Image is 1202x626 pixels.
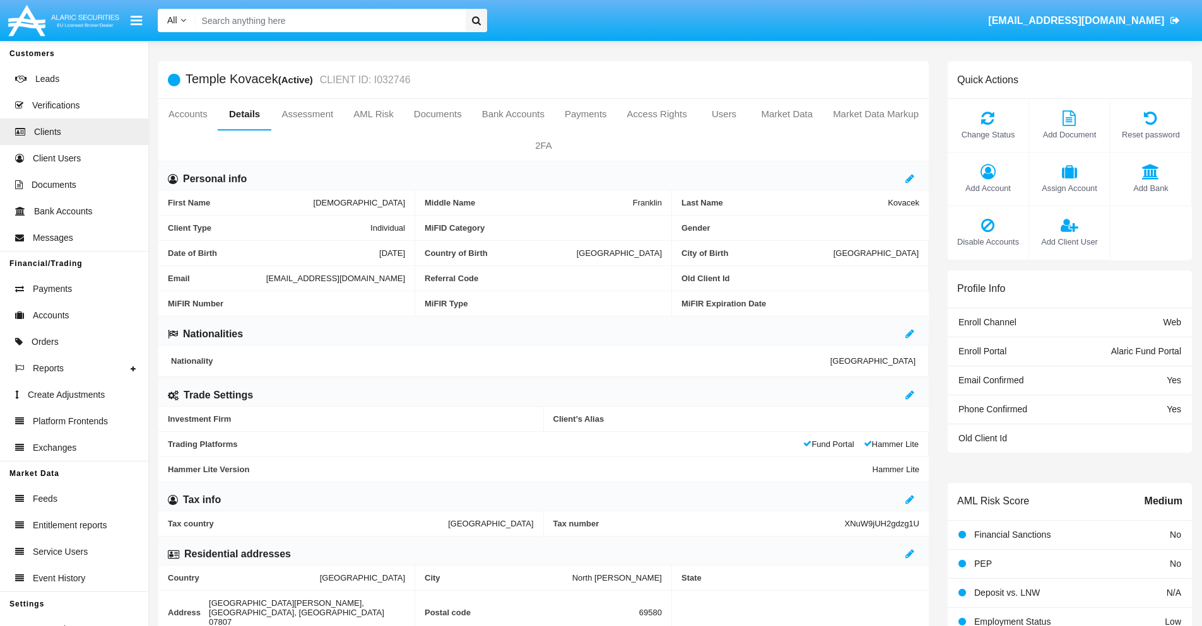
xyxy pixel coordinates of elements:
h6: Tax info [183,493,221,507]
span: MiFIR Type [425,299,662,308]
span: [GEOGRAPHIC_DATA] [320,573,405,583]
span: Yes [1167,404,1181,414]
div: (Active) [278,72,317,87]
h6: Nationalities [183,327,243,341]
span: Event History [33,572,85,585]
span: [GEOGRAPHIC_DATA] [830,356,916,366]
a: Payments [555,99,617,129]
span: Trading Platforms [168,439,803,449]
span: Kovacek [888,198,919,207]
small: CLIENT ID: I032746 [317,75,411,85]
span: Reports [33,362,64,375]
span: Create Adjustments [28,388,105,402]
span: Exchanges [33,441,76,455]
span: Disable Accounts [954,236,1022,248]
span: Country [168,573,320,583]
h6: Personal info [183,172,247,186]
span: MiFIR Number [168,299,405,308]
span: Hammer Lite [873,465,919,474]
span: Reset password [1117,129,1185,141]
span: Client Type [168,223,370,233]
a: Details [218,99,272,129]
input: Search [196,9,461,32]
a: [EMAIL_ADDRESS][DOMAIN_NAME] [982,3,1186,38]
span: Clients [34,125,61,139]
span: Web [1163,317,1181,327]
span: Payments [33,282,72,296]
span: Deposit vs. LNW [974,588,1040,598]
span: Add Document [1035,129,1104,141]
span: Service Users [33,545,88,559]
span: Documents [32,178,76,192]
span: Enroll Channel [958,317,1016,327]
span: State [681,573,919,583]
span: Assign Account [1035,182,1104,194]
span: [DATE] [379,248,405,258]
span: Change Status [954,129,1022,141]
a: 2FA [158,130,929,161]
span: Email [168,274,266,283]
span: XNuW9jUH2gdzg1U [845,519,920,528]
span: MiFID Category [425,223,662,233]
span: N/A [1167,588,1181,598]
span: Old Client Id [958,433,1007,443]
span: North [PERSON_NAME] [572,573,662,583]
span: Client’s Alias [553,414,920,424]
span: All [167,15,177,25]
span: Hammer Lite Version [168,465,873,474]
img: Logo image [6,2,121,39]
span: Hammer Lite [864,439,919,449]
span: Messages [33,231,73,245]
span: Investment Firm [168,414,534,424]
span: Accounts [33,309,69,322]
span: Enroll Portal [958,346,1006,356]
a: Market Data [751,99,823,129]
span: MiFIR Expiration Date [681,299,919,308]
span: City of Birth [681,248,834,258]
a: Bank Accounts [472,99,555,129]
a: AML Risk [343,99,404,129]
span: Financial Sanctions [974,530,1051,540]
h6: Profile Info [957,282,1005,294]
span: Alaric Fund Portal [1111,346,1181,356]
span: Add Bank [1117,182,1185,194]
span: Fund Portal [803,439,854,449]
a: Accounts [158,99,218,129]
span: Nationality [171,356,830,366]
a: Users [697,99,751,129]
a: Documents [404,99,472,129]
span: Date of Birth [168,248,379,258]
span: Tax number [553,519,845,528]
span: Middle Name [425,198,633,207]
a: Market Data Markup [823,99,929,129]
span: First Name [168,198,314,207]
span: Last Name [681,198,888,207]
span: Platform Frontends [33,415,108,428]
span: Bank Accounts [34,205,93,218]
span: Old Client Id [681,274,919,283]
span: [GEOGRAPHIC_DATA] [448,519,533,528]
h6: AML Risk Score [957,495,1029,507]
span: Add Client User [1035,236,1104,248]
a: All [158,14,196,27]
span: City [425,573,572,583]
span: Phone Confirmed [958,404,1027,414]
span: Franklin [633,198,662,207]
span: Yes [1167,375,1181,385]
span: Client Users [33,152,81,165]
span: Leads [35,72,59,86]
span: [DEMOGRAPHIC_DATA] [314,198,405,207]
span: Email Confirmed [958,375,1023,385]
a: Access Rights [617,99,697,129]
span: Orders [32,335,59,349]
span: No [1170,530,1181,540]
span: [GEOGRAPHIC_DATA] [577,248,662,258]
span: [EMAIL_ADDRESS][DOMAIN_NAME] [988,15,1164,26]
span: Feeds [33,492,57,506]
h6: Quick Actions [957,74,1018,86]
a: Assessment [271,99,343,129]
span: Medium [1145,494,1182,509]
span: Verifications [32,99,80,112]
h6: Residential addresses [184,547,291,561]
span: No [1170,559,1181,569]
